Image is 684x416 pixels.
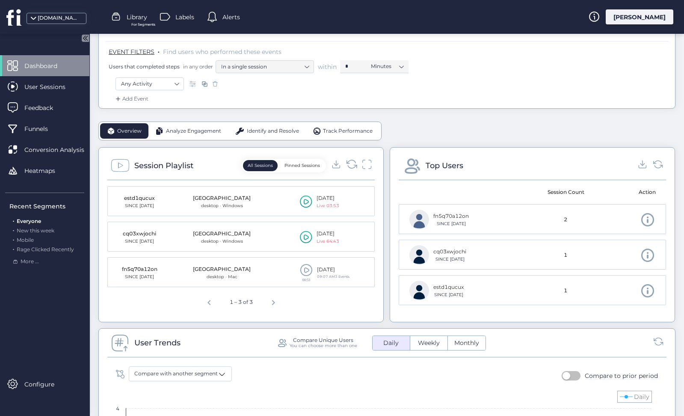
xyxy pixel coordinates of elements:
[193,265,251,273] div: [GEOGRAPHIC_DATA]
[564,287,567,295] span: 1
[293,337,353,343] div: Compare Unique Users
[317,238,339,245] div: Live 64:43
[118,273,161,280] div: SINCE [DATE]
[13,244,14,253] span: .
[564,216,567,224] span: 2
[24,166,68,175] span: Heatmaps
[317,194,339,202] div: [DATE]
[17,218,41,224] span: Everyone
[564,251,567,259] span: 1
[433,291,464,298] div: SINCE [DATE]
[410,336,447,350] button: Weekly
[193,230,251,238] div: [GEOGRAPHIC_DATA]
[222,12,240,22] span: Alerts
[193,273,251,280] div: desktop · Mac
[158,46,160,55] span: .
[413,339,445,348] span: Weekly
[606,9,673,24] div: [PERSON_NAME]
[109,63,180,70] span: Users that completed steps
[226,295,256,310] div: 1 – 3 of 3
[131,22,155,27] span: For Segments
[300,278,313,282] div: 00:53
[134,160,193,172] div: Session Playlist
[634,393,649,401] text: Daily
[116,405,119,412] text: 4
[221,60,308,73] nz-select-item: In a single session
[317,266,349,274] div: [DATE]
[24,145,97,155] span: Conversion Analysis
[433,212,469,220] div: fn5q70a12on
[9,202,84,211] div: Recent Segments
[433,283,464,291] div: estd1qucux
[449,339,484,348] span: Monthly
[24,124,61,134] span: Funnels
[134,337,181,349] div: User Trends
[317,202,339,209] div: Live 03:53
[247,127,299,135] span: Identify and Resolve
[134,370,218,378] span: Compare with another segment
[318,62,337,71] span: within
[599,180,666,204] mat-header-cell: Action
[13,235,14,243] span: .
[118,194,161,202] div: estd1qucux
[17,227,54,234] span: New this week
[21,258,39,266] span: More ...
[17,237,34,243] span: Mobile
[433,220,469,227] div: SINCE [DATE]
[121,77,178,90] nz-select-item: Any Activity
[38,14,80,22] div: [DOMAIN_NAME]
[17,246,74,253] span: Rage Clicked Recently
[426,160,463,172] div: Top Users
[109,48,154,56] span: EVENT FILTERS
[290,343,357,348] div: You can choose more than one
[533,180,599,204] mat-header-cell: Session Count
[373,336,410,350] button: Daily
[193,194,251,202] div: [GEOGRAPHIC_DATA]
[317,230,339,238] div: [DATE]
[433,256,466,263] div: SINCE [DATE]
[193,238,251,245] div: desktop · Windows
[166,127,221,135] span: Analyze Engagement
[118,230,161,238] div: cq03xwjochi
[114,95,148,103] div: Add Event
[371,60,403,73] nz-select-item: Minutes
[24,103,66,113] span: Feedback
[117,127,142,135] span: Overview
[448,336,486,350] button: Monthly
[378,339,404,348] span: Daily
[317,274,349,279] div: 09:07 AMㅤ3 Events
[118,238,161,245] div: SINCE [DATE]
[193,202,251,209] div: desktop · Windows
[13,226,14,234] span: .
[127,12,147,22] span: Library
[163,48,281,56] span: Find users who performed these events
[24,61,70,71] span: Dashboard
[585,371,658,380] div: Compare to prior period
[118,202,161,209] div: SINCE [DATE]
[181,63,213,70] span: in any order
[13,216,14,224] span: .
[201,293,218,310] button: Previous page
[243,160,278,171] button: All Sessions
[323,127,373,135] span: Track Performance
[433,248,466,256] div: cq03xwjochi
[280,160,325,171] button: Pinned Sessions
[175,12,194,22] span: Labels
[118,265,161,273] div: fn5q70a12on
[24,380,67,389] span: Configure
[265,293,282,310] button: Next page
[24,82,78,92] span: User Sessions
